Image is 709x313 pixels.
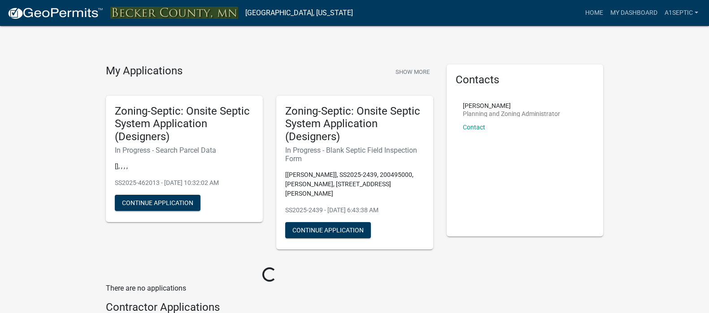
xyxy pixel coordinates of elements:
[285,170,424,198] p: [[PERSON_NAME]], SS2025-2439, 200495000, [PERSON_NAME], [STREET_ADDRESS][PERSON_NAME]
[582,4,607,21] a: Home
[661,4,702,21] a: A1SEPTIC
[115,195,200,211] button: Continue Application
[463,124,485,131] a: Contact
[285,105,424,143] h5: Zoning-Septic: Onsite Septic System Application (Designers)
[456,73,595,86] h5: Contacts
[285,222,371,238] button: Continue Application
[115,178,254,188] p: SS2025-462013 - [DATE] 10:32:02 AM
[106,283,433,294] p: There are no applications
[285,206,424,215] p: SS2025-2439 - [DATE] 6:43:38 AM
[245,5,353,21] a: [GEOGRAPHIC_DATA], [US_STATE]
[463,103,560,109] p: [PERSON_NAME]
[115,105,254,143] h5: Zoning-Septic: Onsite Septic System Application (Designers)
[463,111,560,117] p: Planning and Zoning Administrator
[607,4,661,21] a: My Dashboard
[115,162,254,171] p: [], , , ,
[106,64,183,78] h4: My Applications
[285,146,424,163] h6: In Progress - Blank Septic Field Inspection Form
[392,64,433,79] button: Show More
[115,146,254,154] h6: In Progress - Search Parcel Data
[110,7,238,19] img: Becker County, Minnesota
